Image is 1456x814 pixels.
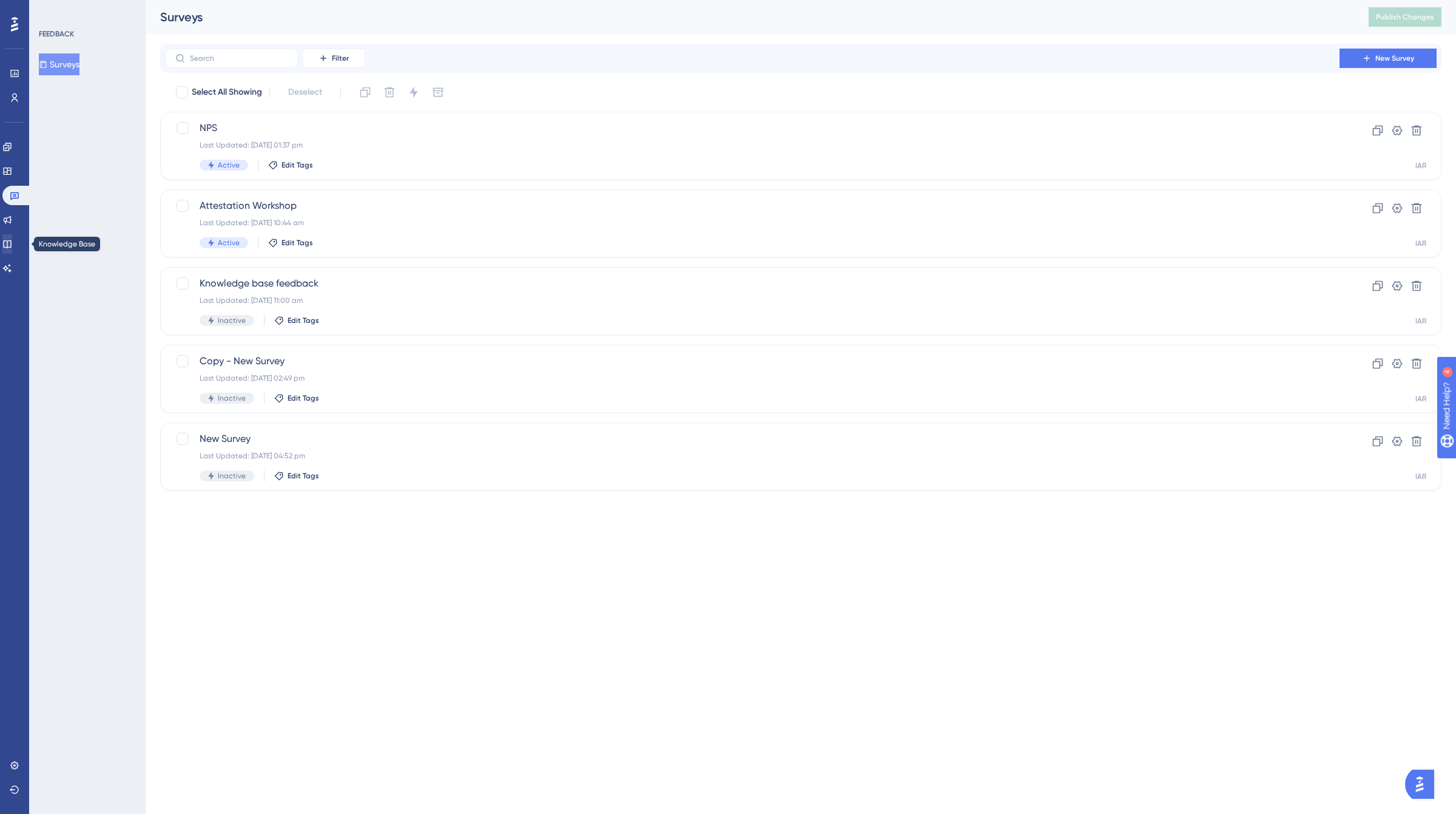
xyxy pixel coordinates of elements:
button: New Survey [1340,49,1437,68]
span: Publish Changes [1376,12,1434,22]
span: Active [218,160,240,170]
div: IAR [1415,161,1426,171]
iframe: UserGuiding AI Assistant Launcher [1405,766,1441,802]
span: Inactive [218,316,246,325]
span: New Survey [1375,53,1414,63]
div: Last Updated: [DATE] 04:52 pm [200,451,1305,461]
button: Edit Tags [268,238,313,248]
span: Inactive [218,471,246,481]
span: Deselect [288,85,322,100]
span: Copy - New Survey [200,354,1305,368]
div: 4 [84,6,88,16]
button: Edit Tags [274,471,319,481]
span: Edit Tags [281,238,313,248]
div: Surveys [160,8,1338,25]
span: Active [218,238,240,248]
div: Last Updated: [DATE] 01:37 pm [200,140,1305,150]
span: Edit Tags [288,471,319,481]
div: IAR [1415,394,1426,404]
input: Search [190,54,288,63]
span: NPS [200,121,1305,135]
span: Knowledge base feedback [200,276,1305,291]
div: Last Updated: [DATE] 11:00 am [200,296,1305,305]
button: Edit Tags [268,160,313,170]
span: Select All Showing [192,85,262,100]
button: Edit Tags [274,393,319,403]
div: IAR [1415,316,1426,326]
div: Last Updated: [DATE] 02:49 pm [200,373,1305,383]
div: IAR [1415,239,1426,248]
button: Edit Tags [274,316,319,325]
span: Edit Tags [288,393,319,403]
span: Attestation Workshop [200,198,1305,213]
span: Edit Tags [281,160,313,170]
span: New Survey [200,432,1305,446]
div: IAR [1415,472,1426,481]
div: Last Updated: [DATE] 10:44 am [200,218,1305,228]
span: Edit Tags [288,316,319,325]
div: FEEDBACK [39,29,74,39]
button: Filter [303,49,364,68]
span: Need Help? [29,3,76,18]
button: Surveys [39,53,79,75]
button: Publish Changes [1369,7,1441,27]
span: Inactive [218,393,246,403]
button: Deselect [277,81,333,103]
span: Filter [332,53,349,63]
